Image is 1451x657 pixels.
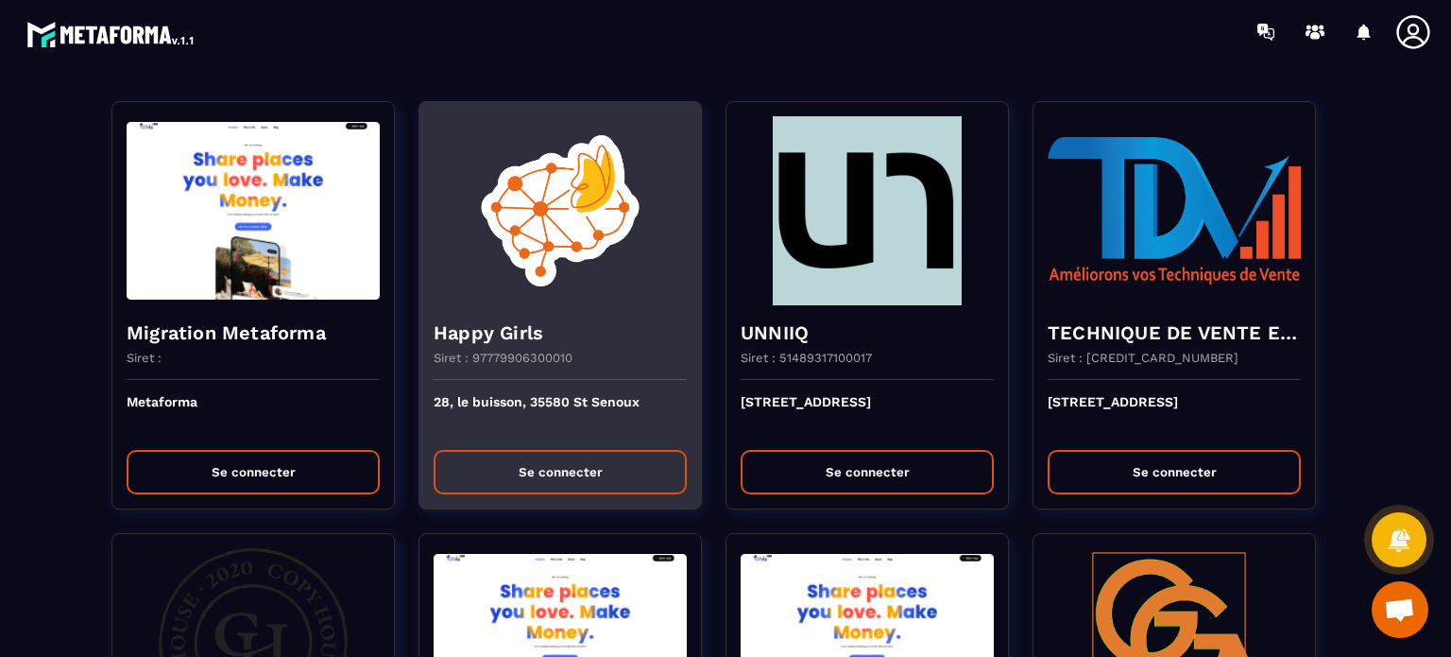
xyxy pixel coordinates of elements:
[741,320,994,346] h4: UNNIIQ
[1372,581,1428,638] a: Ouvrir le chat
[1048,394,1301,436] p: [STREET_ADDRESS]
[434,351,572,365] p: Siret : 97779906300010
[26,17,196,51] img: logo
[434,394,687,436] p: 28, le buisson, 35580 St Senoux
[741,450,994,494] button: Se connecter
[741,351,872,365] p: Siret : 51489317100017
[127,320,380,346] h4: Migration Metaforma
[1048,320,1301,346] h4: TECHNIQUE DE VENTE EDITION
[127,450,380,494] button: Se connecter
[1048,116,1301,305] img: funnel-background
[741,394,994,436] p: [STREET_ADDRESS]
[1048,450,1301,494] button: Se connecter
[1048,351,1238,365] p: Siret : [CREDIT_CARD_NUMBER]
[127,351,162,365] p: Siret :
[434,116,687,305] img: funnel-background
[127,116,380,305] img: funnel-background
[127,394,380,436] p: Metaforma
[741,116,994,305] img: funnel-background
[434,450,687,494] button: Se connecter
[434,320,687,346] h4: Happy Girls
